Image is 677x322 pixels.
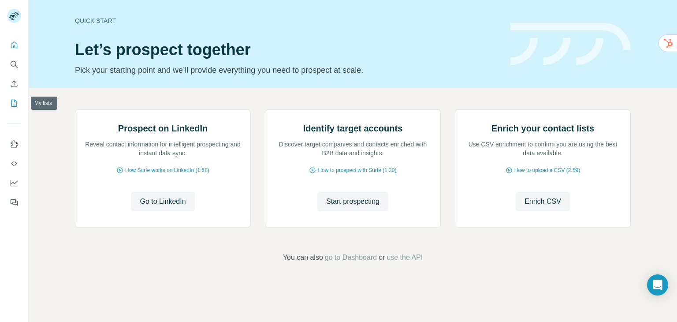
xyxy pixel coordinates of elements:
p: Pick your starting point and we’ll provide everything you need to prospect at scale. [75,64,500,76]
span: Go to LinkedIn [140,196,186,207]
button: Enrich CSV [516,192,570,211]
h2: Identify target accounts [303,122,403,135]
span: Start prospecting [326,196,379,207]
h1: Let’s prospect together [75,41,500,59]
span: How Surfe works on LinkedIn (1:58) [125,166,209,174]
p: Reveal contact information for intelligent prospecting and instant data sync. [84,140,242,157]
button: Use Surfe API [7,156,21,172]
button: Enrich CSV [7,76,21,92]
button: Use Surfe on LinkedIn [7,136,21,152]
img: banner [510,23,631,66]
button: use the API [387,252,423,263]
h2: Prospect on LinkedIn [118,122,208,135]
p: Discover target companies and contacts enriched with B2B data and insights. [274,140,431,157]
button: My lists [7,95,21,111]
span: How to upload a CSV (2:59) [514,166,580,174]
span: How to prospect with Surfe (1:30) [318,166,396,174]
p: Use CSV enrichment to confirm you are using the best data available. [464,140,621,157]
span: or [379,252,385,263]
span: Enrich CSV [524,196,561,207]
div: Quick start [75,16,500,25]
button: Quick start [7,37,21,53]
div: Open Intercom Messenger [647,274,668,296]
h2: Enrich your contact lists [491,122,594,135]
button: Search [7,56,21,72]
span: You can also [283,252,323,263]
button: Feedback [7,195,21,210]
button: Dashboard [7,175,21,191]
button: go to Dashboard [325,252,377,263]
button: Go to LinkedIn [131,192,194,211]
button: Start prospecting [317,192,388,211]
